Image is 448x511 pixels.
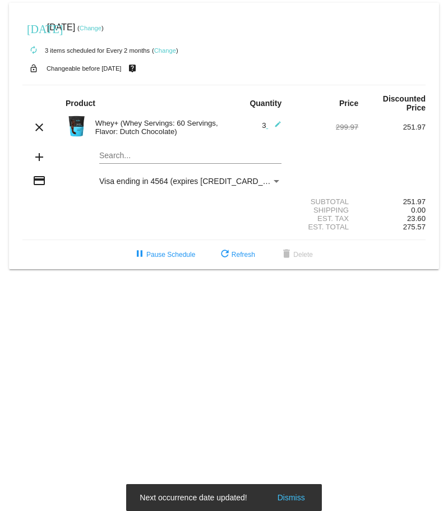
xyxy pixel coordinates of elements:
[66,115,88,137] img: Image-1-Carousel-Whey-5lb-Chocolate-no-badge-Transp.png
[291,197,358,206] div: Subtotal
[80,25,101,31] a: Change
[126,61,139,76] mat-icon: live_help
[403,223,426,231] span: 275.57
[262,121,281,130] span: 3
[268,121,281,134] mat-icon: edit
[90,119,224,136] div: Whey+ (Whey Servings: 60 Servings, Flavor: Dutch Chocolate)
[33,150,46,164] mat-icon: add
[291,214,358,223] div: Est. Tax
[358,197,426,206] div: 251.97
[133,248,146,261] mat-icon: pause
[280,251,313,259] span: Delete
[209,245,264,265] button: Refresh
[133,251,195,259] span: Pause Schedule
[250,99,281,108] strong: Quantity
[383,94,426,112] strong: Discounted Price
[271,245,322,265] button: Delete
[140,492,308,503] simple-snack-bar: Next occurrence date updated!
[27,61,40,76] mat-icon: lock_open
[218,248,232,261] mat-icon: refresh
[291,206,358,214] div: Shipping
[358,123,426,131] div: 251.97
[124,245,204,265] button: Pause Schedule
[411,206,426,214] span: 0.00
[339,99,358,108] strong: Price
[218,251,255,259] span: Refresh
[22,47,150,54] small: 3 items scheduled for Every 2 months
[33,174,46,187] mat-icon: credit_card
[280,248,293,261] mat-icon: delete
[27,44,40,57] mat-icon: autorenew
[291,123,358,131] div: 299.97
[291,223,358,231] div: Est. Total
[33,121,46,134] mat-icon: clear
[152,47,178,54] small: ( )
[99,177,287,186] span: Visa ending in 4564 (expires [CREDIT_CARD_DATA])
[99,151,281,160] input: Search...
[77,25,104,31] small: ( )
[66,99,95,108] strong: Product
[99,177,281,186] mat-select: Payment Method
[154,47,176,54] a: Change
[47,65,122,72] small: Changeable before [DATE]
[274,492,308,503] button: Dismiss
[27,21,40,35] mat-icon: [DATE]
[407,214,426,223] span: 23.60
